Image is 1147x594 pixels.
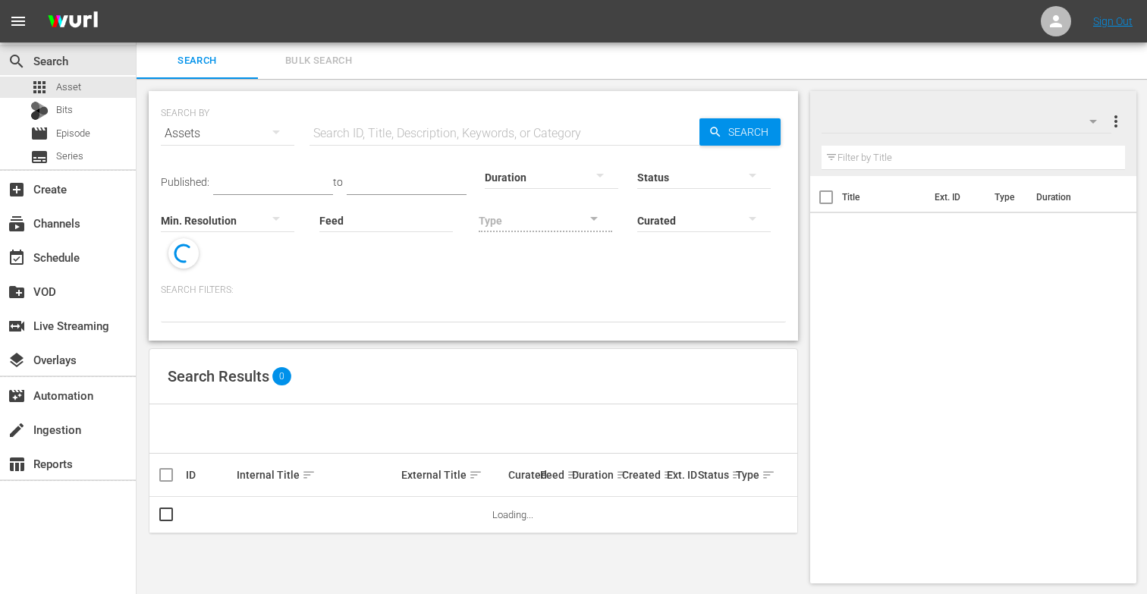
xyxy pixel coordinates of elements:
span: sort [469,468,482,482]
span: Asset [30,78,49,96]
span: Loading... [492,509,533,520]
span: Series [56,149,83,164]
th: Ext. ID [925,176,985,218]
div: Ext. ID [667,469,694,481]
span: Ingestion [8,421,26,439]
span: Search [8,52,26,71]
span: sort [302,468,316,482]
div: Duration [572,466,618,484]
button: Search [699,118,781,146]
div: External Title [401,466,504,484]
span: VOD [8,283,26,301]
div: Internal Title [237,466,397,484]
span: Live Streaming [8,317,26,335]
th: Title [842,176,925,218]
span: sort [731,468,745,482]
span: Bulk Search [267,52,370,70]
span: Asset [56,80,81,95]
p: Search Filters: [161,284,786,297]
span: Series [30,148,49,166]
span: sort [567,468,580,482]
span: Create [8,181,26,199]
span: Episode [30,124,49,143]
span: Episode [56,126,90,141]
span: to [333,176,343,188]
div: Feed [540,466,567,484]
span: Search [722,118,781,146]
button: more_vert [1107,103,1125,140]
span: Schedule [8,249,26,267]
span: sort [663,468,677,482]
span: Published: [161,176,209,188]
div: Bits [30,102,49,120]
th: Type [985,176,1027,218]
span: Search Results [168,367,269,385]
span: Reports [8,455,26,473]
span: Overlays [8,351,26,369]
span: more_vert [1107,112,1125,130]
img: ans4CAIJ8jUAAAAAAAAAAAAAAAAAAAAAAAAgQb4GAAAAAAAAAAAAAAAAAAAAAAAAJMjXAAAAAAAAAAAAAAAAAAAAAAAAgAT5G... [36,4,109,39]
span: Channels [8,215,26,233]
span: Search [146,52,249,70]
th: Duration [1027,176,1118,218]
span: 0 [272,367,291,385]
span: Bits [56,102,73,118]
div: Type [736,466,756,484]
div: ID [186,469,232,481]
a: Sign Out [1093,15,1133,27]
div: Status [698,466,731,484]
div: Assets [161,112,294,155]
span: menu [9,12,27,30]
div: Created [622,466,661,484]
div: Curated [508,469,536,481]
span: sort [616,468,630,482]
span: Automation [8,387,26,405]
